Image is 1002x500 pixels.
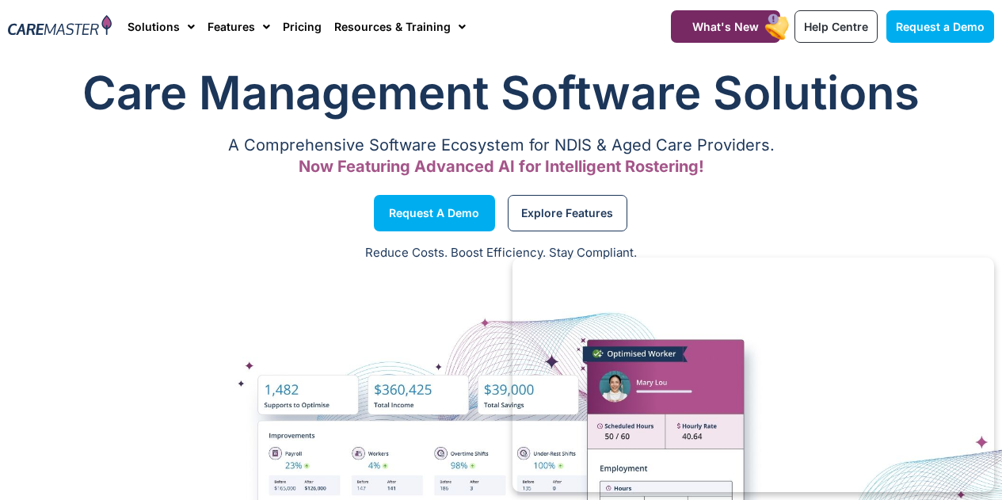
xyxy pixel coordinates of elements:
a: Request a Demo [886,10,994,43]
a: What's New [671,10,780,43]
a: Help Centre [794,10,878,43]
a: Explore Features [508,195,627,231]
iframe: Popup CTA [512,258,994,492]
img: CareMaster Logo [8,15,112,38]
span: Help Centre [804,20,868,33]
span: Request a Demo [389,209,479,217]
span: Request a Demo [896,20,985,33]
a: Request a Demo [374,195,495,231]
p: A Comprehensive Software Ecosystem for NDIS & Aged Care Providers. [8,140,994,151]
span: Now Featuring Advanced AI for Intelligent Rostering! [299,157,704,176]
p: Reduce Costs. Boost Efficiency. Stay Compliant. [10,244,992,262]
span: Explore Features [521,209,613,217]
span: What's New [692,20,759,33]
h1: Care Management Software Solutions [8,61,994,124]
